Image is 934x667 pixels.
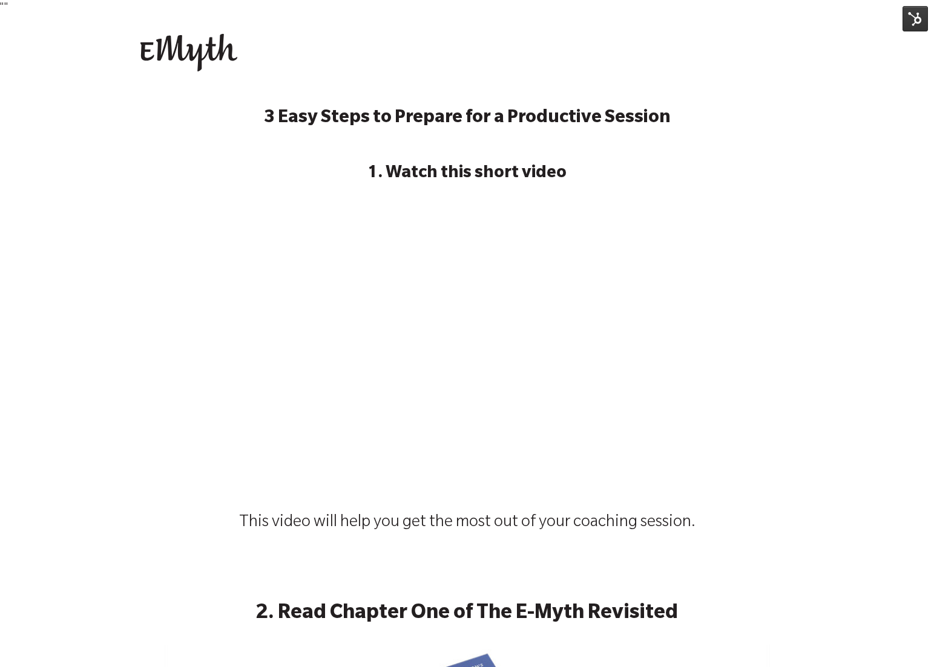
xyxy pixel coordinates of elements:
[256,604,678,625] strong: 2. Read Chapter One of The E-Myth Revisited
[367,165,567,183] strong: 1. Watch this short video
[239,514,696,532] span: This video will help you get the most out of your coaching session.
[873,609,934,667] iframe: Chat Widget
[264,109,671,129] strong: 3 Easy Steps to Prepare for a Productive Session
[903,6,928,31] img: HubSpot Tools Menu Toggle
[140,34,237,71] img: EMyth
[210,201,725,490] iframe: HubSpot Video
